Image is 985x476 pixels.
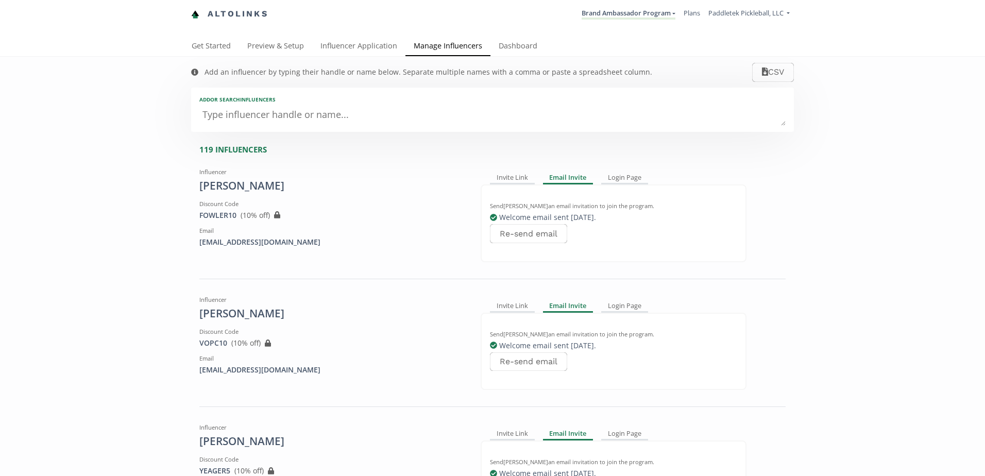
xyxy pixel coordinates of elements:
[490,458,737,466] div: Send [PERSON_NAME] an email invitation to join the program.
[490,202,737,210] div: Send [PERSON_NAME] an email invitation to join the program.
[199,328,465,336] div: Discount Code
[543,172,593,184] div: Email Invite
[199,237,465,247] div: [EMAIL_ADDRESS][DOMAIN_NAME]
[199,455,465,464] div: Discount Code
[490,212,737,223] div: Welcome email sent [DATE] .
[231,338,261,348] span: ( 10 % off)
[199,434,465,449] div: [PERSON_NAME]
[10,10,43,41] iframe: chat widget
[752,63,794,82] button: CSV
[312,37,405,57] a: Influencer Application
[490,172,535,184] div: Invite Link
[490,428,535,440] div: Invite Link
[543,300,593,312] div: Email Invite
[234,466,264,475] span: ( 10 % off)
[199,210,236,220] a: FOWLER10
[490,330,737,338] div: Send [PERSON_NAME] an email invitation to join the program.
[582,8,675,20] a: Brand Ambassador Program
[601,172,648,184] div: Login Page
[199,178,465,194] div: [PERSON_NAME]
[708,8,784,18] span: Paddletek Pickleball, LLC
[199,306,465,321] div: [PERSON_NAME]
[191,10,199,19] img: favicon-32x32.png
[199,338,227,348] a: VOPC10
[199,96,786,103] div: Add or search INFLUENCERS
[199,168,465,176] div: Influencer
[543,428,593,440] div: Email Invite
[490,37,546,57] a: Dashboard
[205,67,652,77] div: Add an influencer by typing their handle or name below. Separate multiple names with a comma or p...
[199,354,465,363] div: Email
[199,365,465,375] div: [EMAIL_ADDRESS][DOMAIN_NAME]
[183,37,239,57] a: Get Started
[708,8,790,20] a: Paddletek Pickleball, LLC
[601,300,648,312] div: Login Page
[241,210,270,220] span: ( 10 % off)
[199,200,465,208] div: Discount Code
[684,8,700,18] a: Plans
[199,296,465,304] div: Influencer
[199,227,465,235] div: Email
[490,341,737,351] div: Welcome email sent [DATE] .
[490,224,567,243] button: Re-send email
[490,352,567,371] button: Re-send email
[199,423,465,432] div: Influencer
[405,37,490,57] a: Manage Influencers
[191,6,268,23] a: Altolinks
[199,466,230,475] a: YEAGER5
[199,144,794,155] div: 119 INFLUENCERS
[601,428,648,440] div: Login Page
[239,37,312,57] a: Preview & Setup
[490,300,535,312] div: Invite Link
